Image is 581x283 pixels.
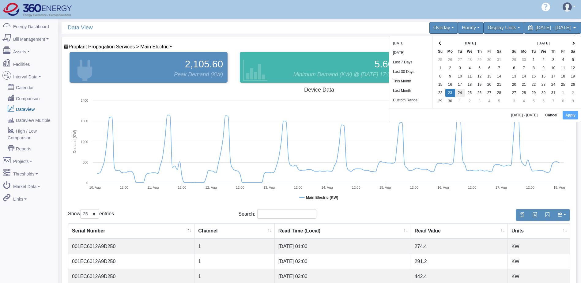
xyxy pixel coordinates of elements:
[455,89,465,97] td: 24
[511,113,540,117] span: [DATE] - [DATE]
[485,89,494,97] td: 27
[468,186,477,189] text: 12:00
[455,47,465,56] th: Tu
[519,72,529,81] td: 14
[509,64,519,72] td: 6
[455,97,465,105] td: 1
[445,47,455,56] th: Mo
[194,223,274,239] th: Channel : activate to sort column ascending
[194,239,274,254] td: 1
[549,89,558,97] td: 31
[509,56,519,64] td: 29
[68,254,194,269] td: 001EC6012A9D250
[542,111,560,119] button: Cancel
[352,186,360,189] text: 12:00
[465,64,475,72] td: 4
[568,47,578,56] th: Sa
[436,81,445,89] td: 15
[539,97,549,105] td: 6
[465,89,475,97] td: 25
[69,44,168,49] span: Device List
[541,209,554,221] button: Generate PDF
[519,81,529,89] td: 21
[194,254,274,269] td: 1
[68,223,194,239] th: Serial Number : activate to sort column descending
[81,140,88,144] text: 1200
[389,39,432,48] li: [DATE]
[73,130,77,153] tspan: Demand (KW)
[563,111,578,119] button: Apply
[445,89,455,97] td: 23
[553,209,570,221] button: Show/Hide Columns
[304,87,334,93] tspan: Device Data
[549,72,558,81] td: 17
[568,97,578,105] td: 9
[475,64,485,72] td: 5
[536,25,571,30] span: [DATE] - [DATE]
[558,64,568,72] td: 11
[558,72,568,81] td: 18
[484,22,524,34] div: Display Units
[89,186,101,189] tspan: 10. Aug
[494,81,504,89] td: 21
[205,186,217,189] tspan: 12. Aug
[178,186,187,189] text: 12:00
[429,22,458,34] div: Overlay
[465,56,475,64] td: 28
[410,186,418,189] text: 12:00
[455,81,465,89] td: 17
[549,56,558,64] td: 3
[293,70,394,79] span: Minimum Demand (KW) @ [DATE] 17:00
[539,56,549,64] td: 2
[508,239,570,254] td: KW
[436,56,445,64] td: 25
[529,56,539,64] td: 1
[475,56,485,64] td: 29
[294,186,303,189] text: 12:00
[465,97,475,105] td: 2
[529,81,539,89] td: 22
[436,89,445,97] td: 22
[475,47,485,56] th: Th
[558,89,568,97] td: 1
[411,239,508,254] td: 274.4
[553,186,565,189] tspan: 18. Aug
[529,47,539,56] th: Tu
[485,81,494,89] td: 20
[275,223,411,239] th: Read Time (Local) : activate to sort column ascending
[563,2,572,12] img: user-3.svg
[494,64,504,72] td: 7
[558,81,568,89] td: 25
[539,89,549,97] td: 30
[275,239,411,254] td: [DATE] 01:00
[475,97,485,105] td: 3
[509,97,519,105] td: 3
[549,81,558,89] td: 24
[83,160,88,164] text: 600
[436,47,445,56] th: Su
[445,39,494,47] th: [DATE]
[475,89,485,97] td: 26
[519,56,529,64] td: 30
[389,67,432,77] li: Last 30 Days
[458,22,484,34] div: Hourly
[519,97,529,105] td: 4
[465,47,475,56] th: We
[568,89,578,97] td: 2
[526,186,534,189] text: 12:00
[445,97,455,105] td: 30
[508,254,570,269] td: KW
[437,186,449,189] tspan: 16. Aug
[80,209,99,219] select: Showentries
[389,77,432,86] li: This Month
[455,72,465,81] td: 10
[238,209,316,219] label: Search:
[509,89,519,97] td: 27
[519,47,529,56] th: Mo
[236,186,244,189] text: 12:00
[68,209,114,219] label: Show entries
[549,64,558,72] td: 10
[568,81,578,89] td: 26
[475,72,485,81] td: 12
[81,99,88,102] text: 2400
